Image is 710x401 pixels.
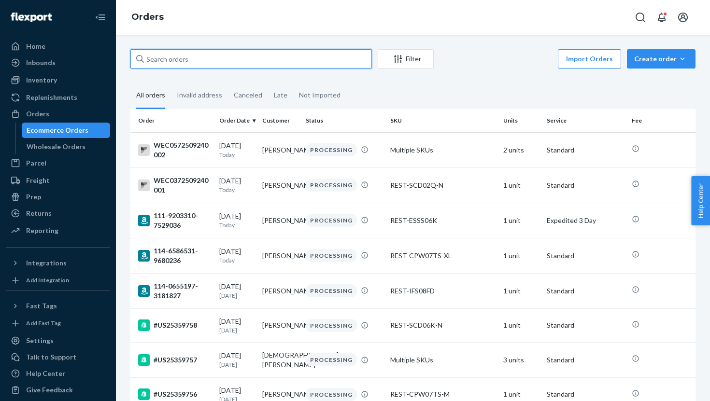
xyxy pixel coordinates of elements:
[26,208,52,218] div: Returns
[499,238,543,273] td: 1 unit
[91,8,110,27] button: Close Navigation
[499,132,543,167] td: 2 units
[631,8,650,27] button: Open Search Box
[6,275,110,286] a: Add Integration
[138,354,212,366] div: #US25359757
[6,206,110,221] a: Returns
[390,216,496,225] div: REST-ESSS06K
[6,333,110,348] a: Settings
[499,273,543,308] td: 1 unit
[306,214,357,227] div: PROCESSING
[258,167,302,203] td: [PERSON_NAME]
[386,109,499,132] th: SKU
[138,319,212,331] div: #US25359758
[219,351,255,369] div: [DATE]
[547,286,624,296] p: Standard
[136,83,165,109] div: All orders
[26,336,54,346] div: Settings
[558,49,621,69] button: Import Orders
[499,342,543,377] td: 3 units
[390,320,496,330] div: REST-SCD06K-N
[26,192,41,202] div: Prep
[6,39,110,54] a: Home
[177,83,222,108] div: Invalid address
[219,326,255,334] p: [DATE]
[390,180,496,190] div: REST-SCD02Q-N
[258,132,302,167] td: [PERSON_NAME]
[378,49,434,69] button: Filter
[22,139,111,154] a: Wholesale Orders
[6,255,110,271] button: Integrations
[219,247,255,264] div: [DATE]
[26,226,58,235] div: Reporting
[306,179,357,192] div: PROCESSING
[499,109,543,132] th: Units
[26,276,69,284] div: Add Integration
[627,49,696,69] button: Create order
[6,349,110,365] button: Talk to Support
[219,221,255,229] p: Today
[6,318,110,329] a: Add Fast Tag
[138,211,212,230] div: 111-9203310-7529036
[138,281,212,301] div: 114-0655197-3181827
[6,55,110,70] a: Inbounds
[26,158,46,168] div: Parcel
[547,320,624,330] p: Standard
[6,173,110,188] a: Freight
[274,83,287,108] div: Late
[390,251,496,261] div: REST-CPW07TS-XL
[499,308,543,342] td: 1 unit
[652,8,671,27] button: Open notifications
[219,141,255,159] div: [DATE]
[258,342,302,377] td: [DEMOGRAPHIC_DATA][PERSON_NAME]
[130,49,372,69] input: Search orders
[6,223,110,238] a: Reporting
[219,282,255,300] div: [DATE]
[138,246,212,265] div: 114-6586531-9680236
[6,106,110,122] a: Orders
[6,155,110,171] a: Parcel
[26,58,56,68] div: Inbounds
[27,142,85,152] div: Wholesale Orders
[6,72,110,88] a: Inventory
[258,308,302,342] td: [PERSON_NAME]
[26,385,73,395] div: Give Feedback
[547,145,624,155] p: Standard
[258,238,302,273] td: [PERSON_NAME]
[215,109,259,132] th: Order Date
[306,249,357,262] div: PROCESSING
[302,109,387,132] th: Status
[22,123,111,138] a: Ecommerce Orders
[124,3,171,31] ol: breadcrumbs
[234,83,262,108] div: Canceled
[299,83,341,108] div: Not Imported
[386,342,499,377] td: Multiple SKUs
[26,176,50,185] div: Freight
[306,143,357,156] div: PROCESSING
[306,284,357,297] div: PROCESSING
[219,256,255,264] p: Today
[6,382,110,398] button: Give Feedback
[219,211,255,229] div: [DATE]
[547,389,624,399] p: Standard
[258,203,302,238] td: [PERSON_NAME]
[547,180,624,190] p: Standard
[138,140,212,160] div: WEC0572509240002
[26,109,49,119] div: Orders
[131,12,164,22] a: Orders
[306,353,357,366] div: PROCESSING
[547,251,624,261] p: Standard
[26,301,57,311] div: Fast Tags
[628,109,696,132] th: Fee
[634,54,688,64] div: Create order
[6,298,110,314] button: Fast Tags
[26,41,45,51] div: Home
[378,54,433,64] div: Filter
[26,93,77,102] div: Replenishments
[219,151,255,159] p: Today
[499,167,543,203] td: 1 unit
[673,8,693,27] button: Open account menu
[219,176,255,194] div: [DATE]
[26,319,61,327] div: Add Fast Tag
[547,355,624,365] p: Standard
